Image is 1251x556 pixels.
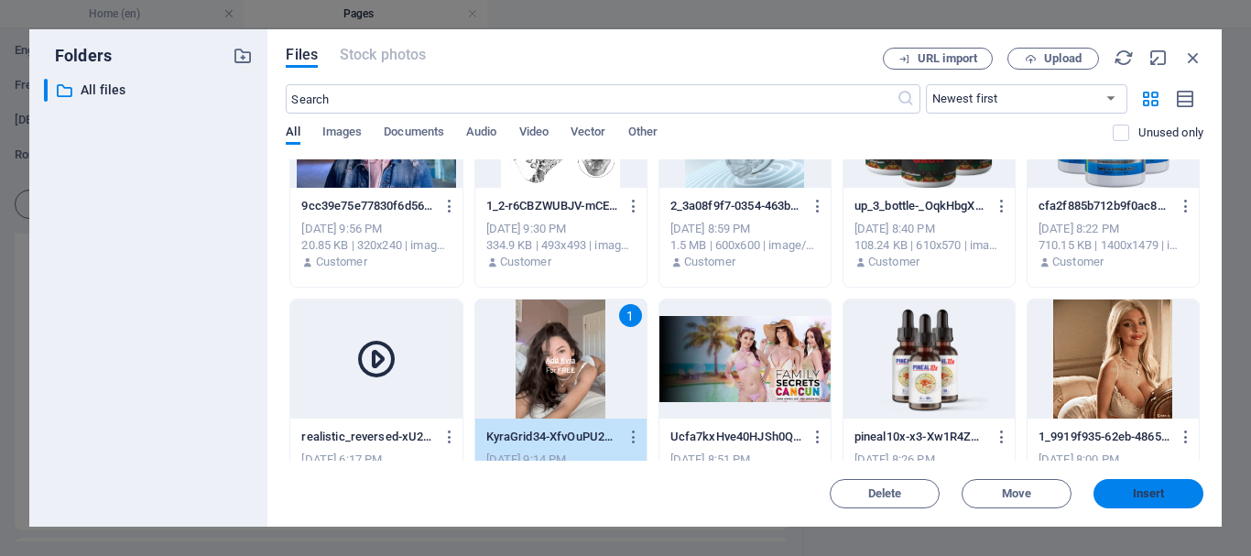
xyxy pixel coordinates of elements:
p: 1_9919f935-62eb-4865-a3c8-fcf8e1fbccc9-HnBzK9lbfLT-LKnw7Tf3xg.gifv1746784418width493 [1039,429,1171,445]
span: Video [519,121,549,147]
p: up_3_bottle-_OqkHbgX_frxhW9Kp_q5ng.png [854,198,987,214]
span: All [286,121,299,147]
div: 1.5 MB | 600x600 | image/gif [670,237,820,254]
p: 1_2-r6CBZWUBJV-mCE46cSQZaQ.gifv1692352137width493 [486,198,619,214]
p: Folders [44,44,112,68]
span: Vector [571,121,606,147]
p: 2_3a08f9f7-0354-463b-8358-9d8c1dcf5a86-MJpuWlukThC2WOFOMxzYIw.gifv1753438958width600 [670,198,803,214]
span: Insert [1133,488,1165,499]
span: URL import [918,53,977,64]
div: [DATE] 9:14 PM [486,452,636,468]
p: pineal10x-x3-Xw1R4ZCjGwJuMaUcaKCHlQ.png [854,429,987,445]
p: Ucfa7kxHve40HJSh0Q0uVeTSsKf7nXaebBYmD4Rl.jpeg-XBa8YLSvloKDehDlQwgblQ.jpg [670,429,803,445]
button: URL import [883,48,993,70]
button: Delete [830,479,940,508]
div: [DATE] 8:59 PM [670,221,820,237]
p: 9cc39e75e77830f6d56297c3005db598-XdjIXY8uQtA6rNwOP0MXzg.jpg [301,198,434,214]
span: Delete [868,488,902,499]
span: Files [286,44,318,66]
div: [DATE] 9:56 PM [301,221,451,237]
p: cfa2f885b712b9f0ac89c1f393a147d3-xMIVoycIn8KTcu_f2P804Q.png [1039,198,1171,214]
div: [DATE] 6:17 PM [301,452,451,468]
i: Reload [1114,48,1134,68]
input: Search [286,84,896,114]
div: [DATE] 8:22 PM [1039,221,1188,237]
span: Images [322,121,363,147]
div: [DATE] 9:30 PM [486,221,636,237]
div: 1 [619,304,642,327]
div: [DATE] 8:00 PM [1039,452,1188,468]
button: Upload [1007,48,1099,70]
div: [DATE] 8:40 PM [854,221,1004,237]
div: 20.85 KB | 320x240 | image/jpeg [301,237,451,254]
span: Upload [1044,53,1082,64]
p: Customer [1052,254,1104,270]
div: [DATE] 8:51 PM [670,452,820,468]
p: Customer [684,254,735,270]
span: Other [628,121,658,147]
i: Close [1183,48,1203,68]
button: Move [962,479,1072,508]
div: ​ [44,79,48,102]
p: Customer [868,254,919,270]
p: All files [81,80,220,101]
i: Minimize [1148,48,1169,68]
div: 334.9 KB | 493x493 | image/gif [486,237,636,254]
span: This file type is not supported by this element [340,44,426,66]
div: 710.15 KB | 1400x1479 | image/png [1039,237,1188,254]
p: Customer [316,254,367,270]
span: Documents [384,121,444,147]
span: Move [1002,488,1031,499]
div: 108.24 KB | 610x570 | image/png [854,237,1004,254]
i: Create new folder [233,46,253,66]
p: Customer [500,254,551,270]
div: [DATE] 8:26 PM [854,452,1004,468]
button: Insert [1093,479,1203,508]
p: KyraGrid34-XfvOuPU2QJ96ndBXbaP0Zg.gifformat750w [486,429,619,445]
p: realistic_reversed-xU20mL8wYYk9r7WBB9WNtw.mp4 [301,429,434,445]
p: Displays only files that are not in use on the website. Files added during this session can still... [1138,125,1203,141]
span: Audio [466,121,496,147]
